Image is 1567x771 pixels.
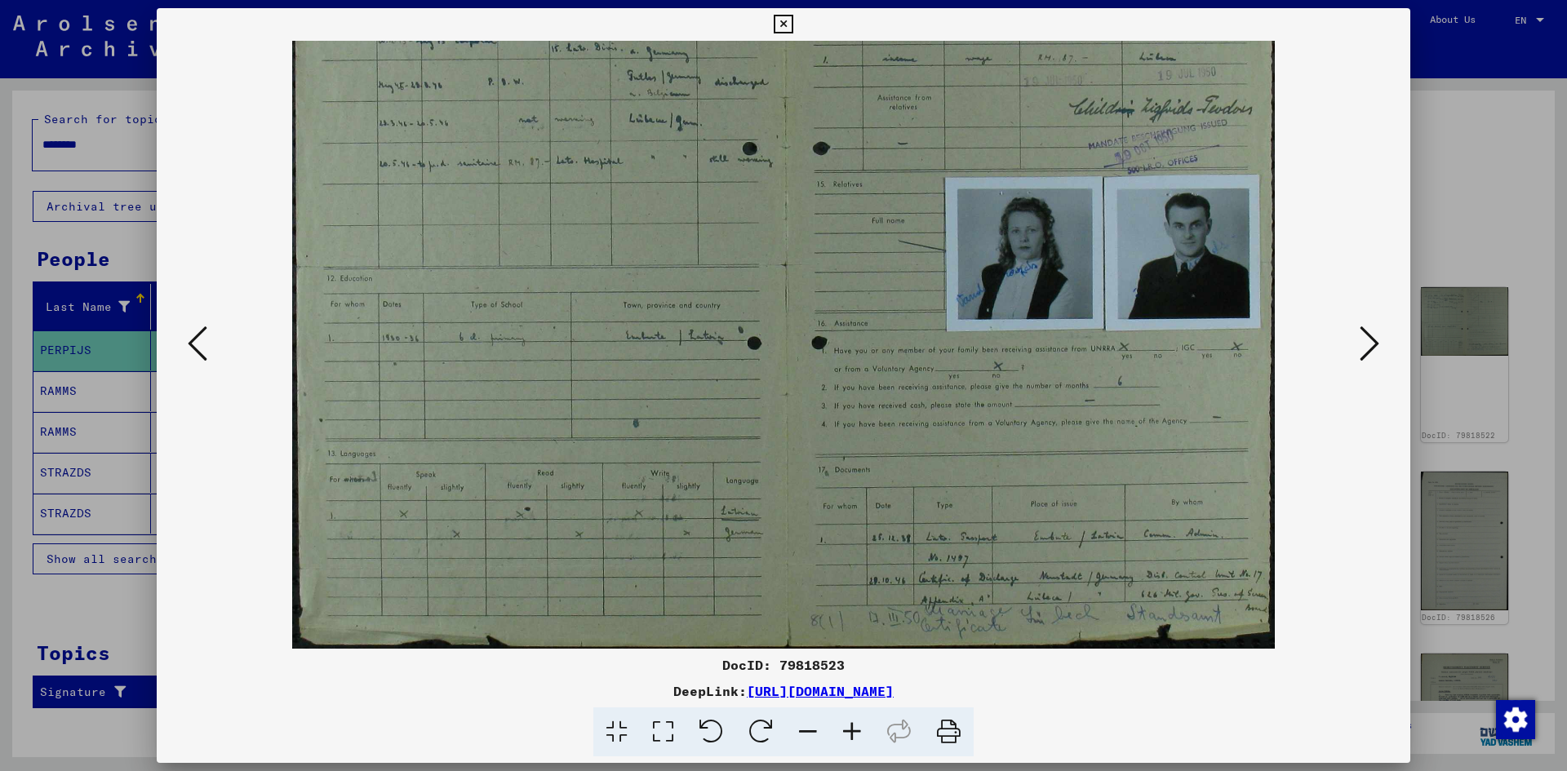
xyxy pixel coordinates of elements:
[157,681,1410,701] div: DeepLink:
[1495,699,1534,738] div: Change consent
[157,655,1410,675] div: DocID: 79818523
[747,683,894,699] a: [URL][DOMAIN_NAME]
[1496,700,1535,739] img: Change consent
